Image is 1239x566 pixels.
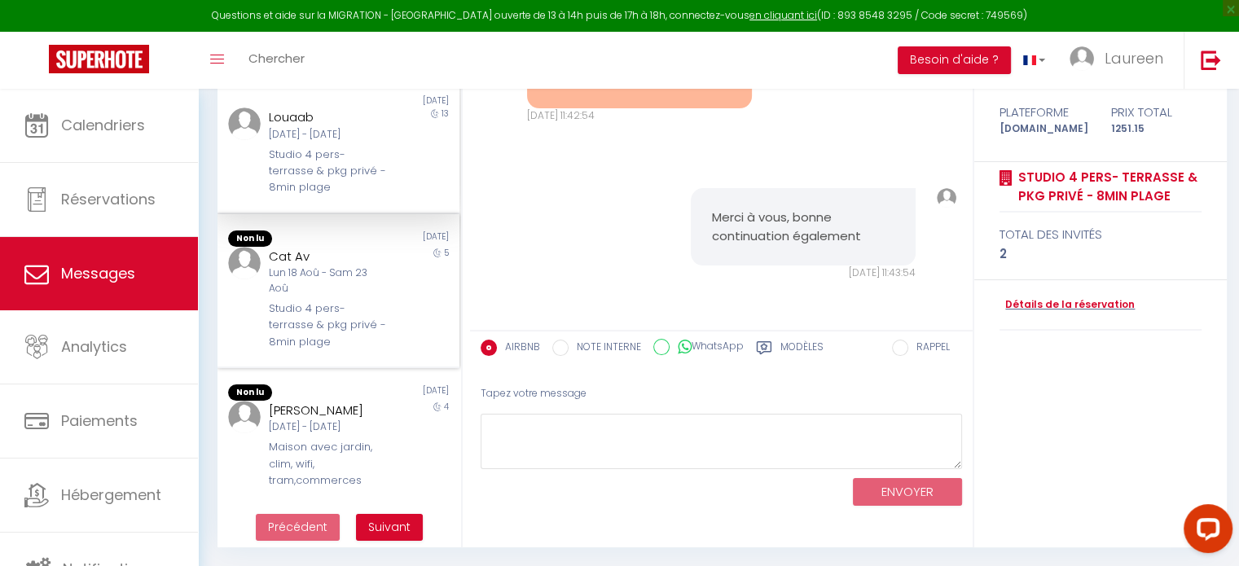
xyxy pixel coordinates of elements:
div: [DATE] [338,384,459,401]
div: Maison avec jardin, clim, wifi, tram,commerces [269,439,389,489]
img: ... [937,188,956,208]
div: Studio 4 pers- terrasse & pkg privé - 8min plage [269,147,389,196]
div: [PERSON_NAME] [269,401,389,420]
div: [DATE] 11:42:54 [527,108,752,124]
span: 5 [444,247,449,259]
span: Non lu [228,384,272,401]
span: Paiements [61,410,138,431]
a: en cliquant ici [749,8,817,22]
img: ... [228,107,261,140]
button: ENVOYER [853,478,962,507]
img: ... [228,401,261,433]
div: Prix total [1101,103,1212,122]
span: Chercher [248,50,305,67]
a: Chercher [236,32,317,89]
div: Plateforme [989,103,1101,122]
div: [DATE] [338,94,459,107]
img: logout [1201,50,1221,70]
span: Réservations [61,189,156,209]
a: Studio 4 pers- terrasse & pkg privé - 8min plage [1013,168,1202,206]
span: Suivant [368,519,411,535]
div: [DATE] 11:43:54 [691,265,916,281]
iframe: LiveChat chat widget [1171,498,1239,566]
span: Précédent [268,519,327,535]
div: Tapez votre message [481,374,962,414]
button: Next [356,514,423,542]
img: Super Booking [49,45,149,73]
div: [DOMAIN_NAME] [989,121,1101,137]
div: 2 [1000,244,1202,264]
div: [DATE] [338,230,459,247]
button: Previous [256,514,340,542]
span: Calendriers [61,115,145,135]
div: Lun 18 Aoû - Sam 23 Aoû [269,265,389,296]
label: AIRBNB [497,340,540,358]
div: total des invités [1000,225,1202,244]
img: ... [1070,46,1094,71]
a: ... Laureen [1057,32,1184,89]
div: Cat Av [269,247,389,266]
span: 4 [444,401,449,413]
div: Louaab [269,107,389,127]
span: Analytics [61,336,127,357]
label: RAPPEL [908,340,950,358]
label: WhatsApp [670,339,744,357]
label: NOTE INTERNE [569,340,641,358]
div: [DATE] - [DATE] [269,127,389,143]
span: Hébergement [61,485,161,505]
div: 1251.15 [1101,121,1212,137]
span: 13 [442,107,449,120]
a: Détails de la réservation [1000,297,1135,313]
span: Messages [61,263,135,283]
label: Modèles [780,340,824,360]
pre: Merci à vous, bonne continuation également [711,208,895,245]
img: ... [228,247,261,279]
span: Non lu [228,230,272,247]
div: [DATE] - [DATE] [269,419,389,435]
span: Laureen [1105,48,1163,68]
div: Studio 4 pers- terrasse & pkg privé - 8min plage [269,301,389,350]
button: Besoin d'aide ? [898,46,1011,74]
